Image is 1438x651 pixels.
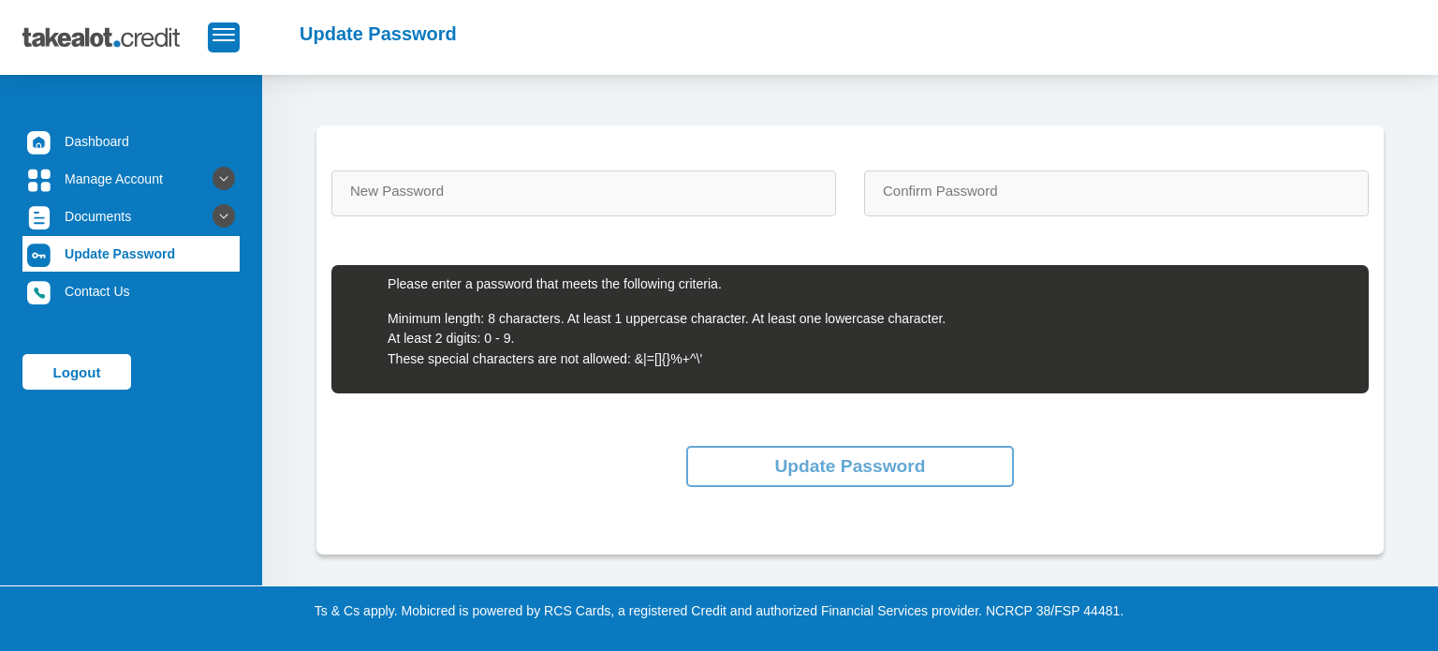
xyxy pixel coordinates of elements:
[300,22,457,45] h2: Update Password
[864,170,1369,216] input: Confirm Password
[22,354,131,390] a: Logout
[388,329,1350,348] li: At least 2 digits: 0 - 9.
[388,309,1350,329] li: Minimum length: 8 characters. At least 1 uppercase character. At least one lowercase character.
[22,274,240,309] a: Contact Us
[686,446,1014,488] button: Update Password
[22,161,240,197] a: Manage Account
[199,601,1239,621] p: Ts & Cs apply. Mobicred is powered by RCS Cards, a registered Credit and authorized Financial Ser...
[22,124,240,159] a: Dashboard
[388,349,1350,369] li: These special characters are not allowed: &|=[]{}%+^\'
[22,236,240,272] a: Update Password
[22,14,208,61] img: takealot_credit_logo.svg
[388,274,1350,294] li: Please enter a password that meets the following criteria.
[22,199,240,234] a: Documents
